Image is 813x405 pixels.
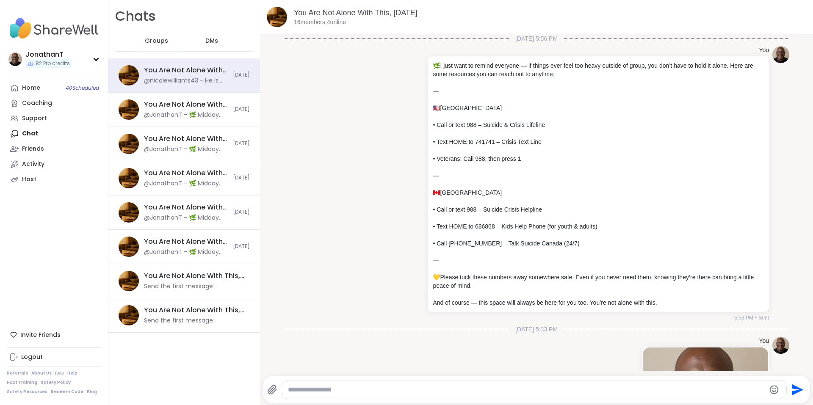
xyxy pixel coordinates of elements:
[22,160,44,168] div: Activity
[22,175,36,184] div: Host
[119,168,139,188] img: You Are Not Alone With This, Oct 10
[51,389,83,395] a: Redeem Code
[433,171,764,180] p: ⸻
[36,60,70,67] span: 82 Pro credits
[144,100,228,109] div: You Are Not Alone With This, [DATE]
[7,141,101,157] a: Friends
[7,370,28,376] a: Referrals
[233,72,250,79] span: [DATE]
[433,105,440,111] span: 🇺🇸
[7,14,101,43] img: ShareWell Nav Logo
[119,271,139,291] img: You Are Not Alone With This, Oct 11
[144,134,228,143] div: You Are Not Alone With This, [DATE]
[433,298,764,307] p: And of course — this space will always be here for you too. You’re not alone with this.
[7,157,101,172] a: Activity
[758,314,769,322] span: Sent
[233,243,250,250] span: [DATE]
[7,380,37,386] a: Host Training
[433,256,764,264] p: ⸻
[144,214,228,222] div: @JonathanT - 🌿 Midday Reset is here! Starting [DATE], I’ll be hosting You Are Not Alone With This...
[22,145,44,153] div: Friends
[144,203,228,212] div: You Are Not Alone With This, [DATE]
[144,77,228,85] div: @nicolewilliams43 - He is my pride and joy. He keeps me moving and he gives something to look for...
[294,8,418,17] a: You Are Not Alone With This, [DATE]
[433,222,764,231] p: • Text HOME to 686868 – Kids Help Phone (for youth & adults)
[787,380,806,399] button: Send
[31,370,52,376] a: About Us
[7,350,101,365] a: Logout
[144,168,228,178] div: You Are Not Alone With This, [DATE]
[755,314,757,322] span: •
[433,274,440,281] span: 💛
[66,85,99,91] span: 40 Scheduled
[433,239,764,248] p: • Call [PHONE_NUMBER] – Talk Suicide Canada (24/7)
[510,34,563,43] span: [DATE] 5:56 PM
[433,138,764,146] p: • Text HOME to 741741 – Crisis Text Line
[115,7,156,26] h1: Chats
[7,111,101,126] a: Support
[21,353,43,361] div: Logout
[119,237,139,257] img: You Are Not Alone With This, Oct 07
[41,380,71,386] a: Safety Policy
[87,389,97,395] a: Blog
[144,179,228,188] div: @JonathanT - 🌿 Midday Reset is here! Starting [DATE], I’ll be hosting You Are Not Alone With This...
[510,325,563,333] span: [DATE] 5:33 PM
[433,188,764,197] p: [GEOGRAPHIC_DATA]
[119,305,139,325] img: You Are Not Alone With This, Oct 11
[144,317,215,325] div: Send the first message!
[205,37,218,45] span: DMs
[119,65,139,85] img: You Are Not Alone With This, Oct 08
[25,50,72,59] div: JonathanT
[433,61,764,78] p: I just want to remind everyone — if things ever feel too heavy outside of group, you don’t have t...
[7,389,47,395] a: Safety Resources
[144,282,215,291] div: Send the first message!
[759,46,769,55] h4: You
[22,99,52,107] div: Coaching
[22,114,47,123] div: Support
[433,104,764,112] p: [GEOGRAPHIC_DATA]
[144,237,228,246] div: You Are Not Alone With This, [DATE]
[144,145,228,154] div: @JonathanT - 🌿 Midday Reset is here! Starting [DATE], I’ll be hosting You Are Not Alone With This...
[433,205,764,214] p: • Call or text 988 – Suicide Crisis Helpline
[294,18,346,27] p: 16 members, 4 online
[433,121,764,129] p: • Call or text 988 – Suicide & Crisis Lifeline
[119,134,139,154] img: You Are Not Alone With This, Oct 09
[433,87,764,95] p: ⸻
[288,386,766,394] textarea: Type your message
[67,370,77,376] a: Help
[433,189,440,196] span: 🇨🇦
[233,209,250,216] span: [DATE]
[233,106,250,113] span: [DATE]
[769,385,779,395] button: Emoji picker
[7,327,101,342] div: Invite Friends
[144,271,245,281] div: You Are Not Alone With This, [DATE]
[772,337,789,354] img: https://sharewell-space-live.sfo3.digitaloceanspaces.com/user-generated/0e2c5150-e31e-4b6a-957d-4...
[145,37,168,45] span: Groups
[233,174,250,182] span: [DATE]
[433,154,764,163] p: • Veterans: Call 988, then press 1
[119,202,139,223] img: You Are Not Alone With This, Oct 10
[759,337,769,345] h4: You
[267,7,287,27] img: You Are Not Alone With This, Oct 08
[144,111,228,119] div: @JonathanT - 🌿 Midday Reset is here! Starting [DATE], I’ll be hosting You Are Not Alone With This...
[7,96,101,111] a: Coaching
[55,370,64,376] a: FAQ
[119,99,139,120] img: You Are Not Alone With This, Oct 09
[7,172,101,187] a: Host
[233,140,250,147] span: [DATE]
[144,248,228,256] div: @JonathanT - 🌿 Midday Reset is here! Starting [DATE], I’ll be hosting You Are Not Alone With This...
[734,314,753,322] span: 5:56 PM
[7,80,101,96] a: Home40Scheduled
[8,52,22,66] img: JonathanT
[22,84,40,92] div: Home
[144,66,228,75] div: You Are Not Alone With This, [DATE]
[144,306,245,315] div: You Are Not Alone With This, [DATE]
[433,273,764,290] p: Please tuck these numbers away somewhere safe. Even if you never need them, knowing they’re there...
[433,62,440,69] span: 🌿
[772,46,789,63] img: https://sharewell-space-live.sfo3.digitaloceanspaces.com/user-generated/0e2c5150-e31e-4b6a-957d-4...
